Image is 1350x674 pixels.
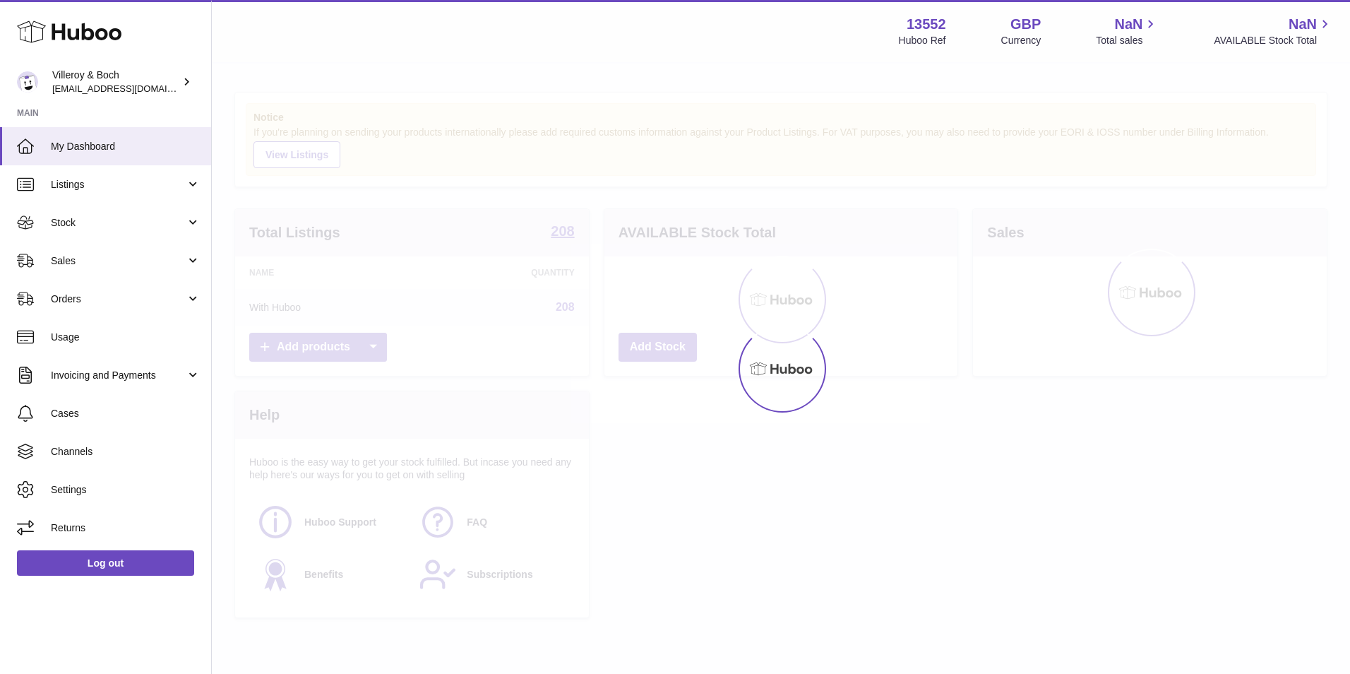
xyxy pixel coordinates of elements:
[51,216,186,230] span: Stock
[51,445,201,459] span: Channels
[1214,34,1333,47] span: AVAILABLE Stock Total
[1214,15,1333,47] a: NaN AVAILABLE Stock Total
[52,69,179,95] div: Villeroy & Boch
[51,292,186,306] span: Orders
[51,521,201,535] span: Returns
[899,34,946,47] div: Huboo Ref
[907,15,946,34] strong: 13552
[1001,34,1041,47] div: Currency
[51,407,201,420] span: Cases
[1096,15,1159,47] a: NaN Total sales
[51,331,201,344] span: Usage
[51,254,186,268] span: Sales
[1096,34,1159,47] span: Total sales
[52,83,208,94] span: [EMAIL_ADDRESS][DOMAIN_NAME]
[1114,15,1142,34] span: NaN
[17,550,194,576] a: Log out
[1010,15,1041,34] strong: GBP
[1289,15,1317,34] span: NaN
[51,483,201,497] span: Settings
[51,140,201,153] span: My Dashboard
[51,369,186,382] span: Invoicing and Payments
[51,178,186,191] span: Listings
[17,71,38,93] img: internalAdmin-13552@internal.huboo.com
